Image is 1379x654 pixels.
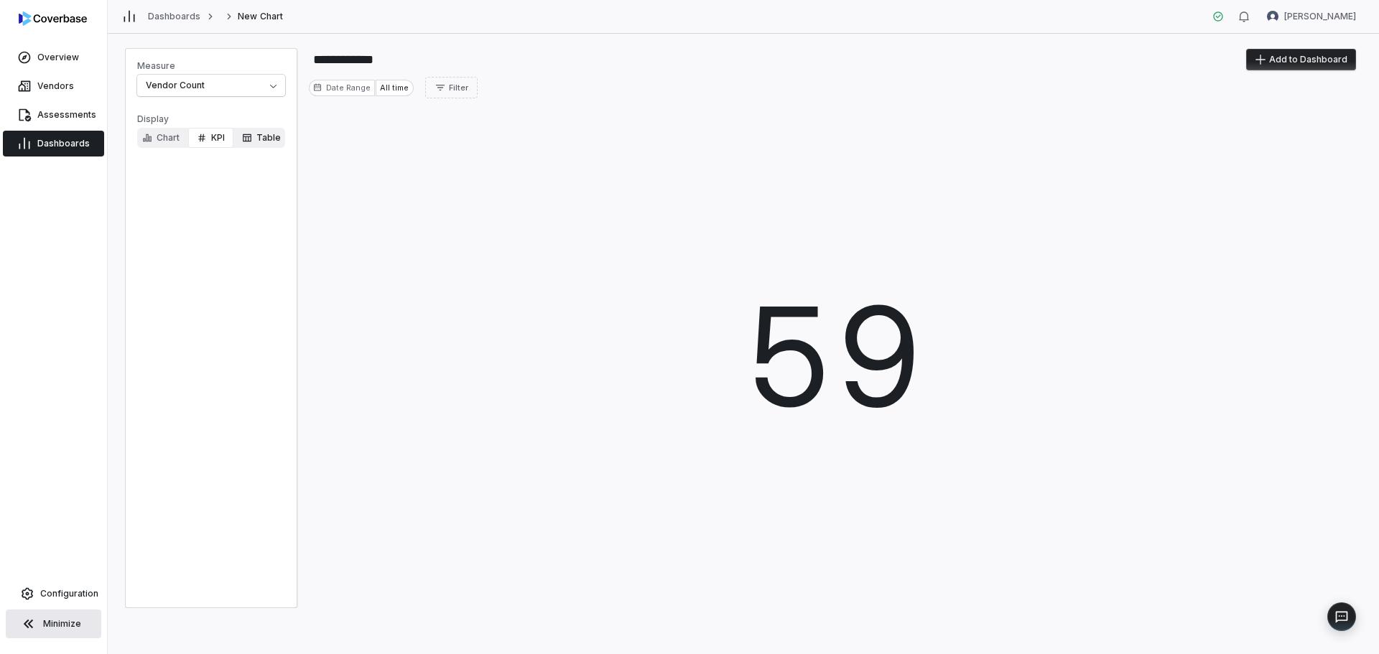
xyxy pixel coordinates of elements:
[425,77,478,98] button: Filter
[1258,6,1365,27] button: Joy VanBuskirk avatar[PERSON_NAME]
[309,80,414,96] button: Date range for reportDate RangeAll time
[137,75,285,96] button: Measure
[37,138,90,149] span: Dashboards
[233,128,289,148] button: DisplayChartKPI
[1246,49,1356,70] button: Add to Dashboard
[747,253,924,459] span: 59
[376,80,413,96] div: All time
[6,609,101,638] button: Minimize
[37,80,74,92] span: Vendors
[6,581,101,607] a: Configuration
[449,83,468,93] span: Filter
[3,102,104,128] a: Assessments
[188,128,233,148] button: DisplayChartTable
[137,113,285,125] span: Display
[3,45,104,70] a: Overview
[134,128,188,148] button: DisplayKPITable
[313,83,322,92] svg: Date range for report
[43,618,81,630] span: Minimize
[40,588,98,599] span: Configuration
[148,11,200,22] a: Dashboards
[1284,11,1356,22] span: [PERSON_NAME]
[3,73,104,99] a: Vendors
[1267,11,1278,22] img: Joy VanBuskirk avatar
[238,11,282,22] span: New Chart
[19,11,87,26] img: Coverbase logo
[37,109,96,121] span: Assessments
[137,60,285,72] span: Measure
[37,52,79,63] span: Overview
[3,131,104,157] a: Dashboards
[309,80,375,96] div: Date Range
